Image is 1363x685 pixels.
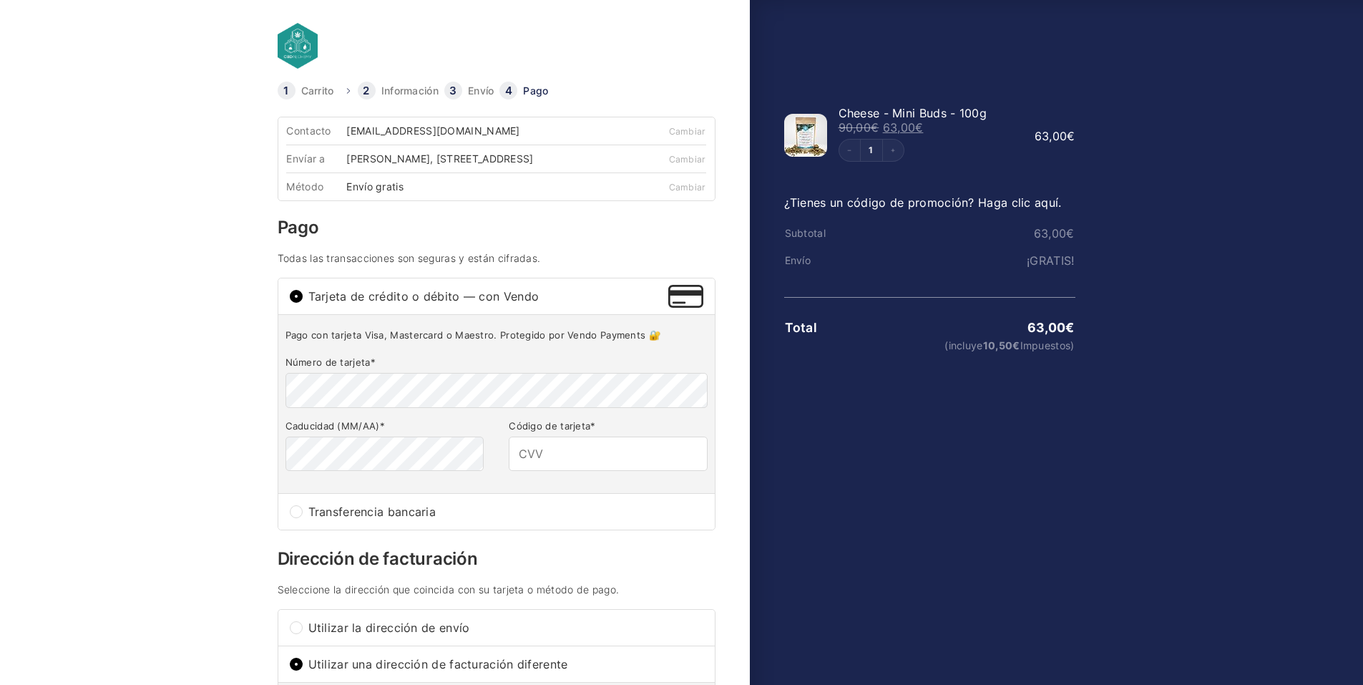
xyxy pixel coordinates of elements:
[784,255,881,266] th: Envío
[839,140,861,161] button: Decrement
[308,291,669,302] span: Tarjeta de crédito o débito — con Vendo
[468,86,494,96] a: Envío
[784,228,881,239] th: Subtotal
[983,339,1020,351] span: 10,50
[285,420,484,432] label: Caducidad (MM/AA)
[1066,226,1074,241] span: €
[839,120,879,135] bdi: 90,00
[285,356,708,369] label: Número de tarjeta
[278,550,715,568] h3: Dirección de facturación
[381,86,439,96] a: Información
[308,506,703,518] span: Transferencia bancaria
[669,182,706,193] a: Cambiar
[301,86,334,96] a: Carrito
[346,182,414,192] div: Envío gratis
[286,126,346,136] div: Contacto
[1067,129,1075,143] span: €
[1035,129,1075,143] bdi: 63,00
[346,154,543,164] div: [PERSON_NAME], [STREET_ADDRESS]
[669,126,706,137] a: Cambiar
[1065,320,1074,335] span: €
[346,126,529,136] div: [EMAIL_ADDRESS][DOMAIN_NAME]
[1034,226,1075,241] bdi: 63,00
[509,420,707,432] label: Código de tarjeta
[668,285,703,308] img: Tarjeta de crédito o débito — con Vendo
[286,182,346,192] div: Método
[882,140,904,161] button: Increment
[881,254,1075,267] td: ¡GRATIS!
[278,219,715,236] h3: Pago
[1012,339,1020,351] span: €
[784,195,1062,210] a: ¿Tienes un código de promoción? Haga clic aquí.
[861,146,882,155] a: Edit
[883,120,924,135] bdi: 63,00
[1027,320,1075,335] bdi: 63,00
[523,86,548,96] a: Pago
[839,106,987,120] span: Cheese - Mini Buds - 100g
[669,154,706,165] a: Cambiar
[509,437,707,471] input: CVV
[784,321,881,335] th: Total
[871,120,879,135] span: €
[915,120,923,135] span: €
[308,659,703,670] span: Utilizar una dirección de facturación diferente
[286,154,346,164] div: Envíar a
[278,585,715,595] h4: Seleccione la dirección que coincida con su tarjeta o método de pago.
[308,622,703,633] span: Utilizar la dirección de envío
[881,341,1074,351] small: (incluye Impuestos)
[278,253,715,263] h4: Todas las transacciones son seguras y están cifradas.
[285,329,708,341] p: Pago con tarjeta Visa, Mastercard o Maestro. Protegido por Vendo Payments 🔐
